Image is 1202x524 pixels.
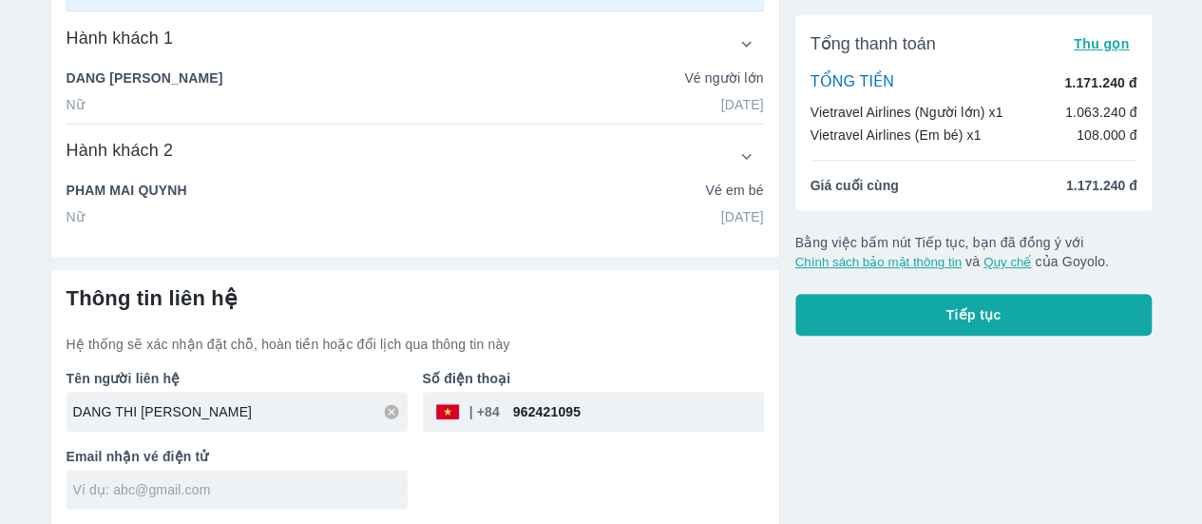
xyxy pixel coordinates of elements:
[811,126,982,145] p: Vietravel Airlines (Em bé) x1
[721,207,764,226] p: [DATE]
[1064,73,1136,92] p: 1.171.240 đ
[795,255,962,269] button: Chính sách bảo mật thông tin
[423,371,511,386] b: Số điện thoại
[705,181,763,200] p: Vé em bé
[684,68,763,87] p: Vé người lớn
[811,103,1003,122] p: Vietravel Airlines (Người lớn) x1
[67,285,764,312] h6: Thông tin liên hệ
[67,207,85,226] p: Nữ
[67,371,181,386] b: Tên người liên hệ
[795,294,1153,336] button: Tiếp tục
[721,95,764,114] p: [DATE]
[73,402,408,421] input: Ví dụ: NGUYEN VAN A
[811,32,936,55] span: Tổng thanh toán
[811,176,899,195] span: Giá cuối cùng
[1065,103,1137,122] p: 1.063.240 đ
[1066,30,1137,57] button: Thu gọn
[67,139,174,162] h6: Hành khách 2
[983,255,1031,269] button: Quy chế
[67,181,187,200] p: PHAM MAI QUYNH
[811,72,894,93] p: TỔNG TIỀN
[67,68,223,87] p: DANG [PERSON_NAME]
[67,27,174,49] h6: Hành khách 1
[946,305,1002,324] span: Tiếp tục
[67,95,85,114] p: Nữ
[1077,126,1137,145] p: 108.000 đ
[73,480,408,499] input: Ví dụ: abc@gmail.com
[67,335,764,354] p: Hệ thống sẽ xác nhận đặt chỗ, hoàn tiền hoặc đổi lịch qua thông tin này
[1066,176,1137,195] span: 1.171.240 đ
[1074,36,1130,51] span: Thu gọn
[67,449,209,464] b: Email nhận vé điện tử
[795,233,1153,271] p: Bằng việc bấm nút Tiếp tục, bạn đã đồng ý với và của Goyolo.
